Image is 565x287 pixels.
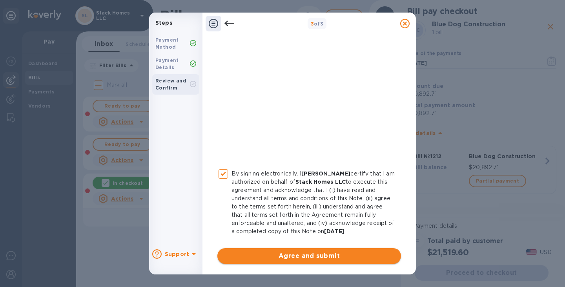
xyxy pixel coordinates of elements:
[155,20,172,26] b: Steps
[155,37,179,50] b: Payment Method
[311,21,314,27] span: 3
[155,57,179,70] b: Payment Details
[311,21,324,27] b: of 3
[324,228,344,234] b: [DATE]
[224,251,395,261] span: Agree and submit
[301,170,351,177] b: [PERSON_NAME]
[295,179,346,185] b: Stack Homes LLC
[165,251,189,257] b: Support
[217,248,401,264] button: Agree and submit
[155,78,186,91] b: Review and Confirm
[231,170,395,236] p: By signing electronically, I certify that I am authorized on behalf of to execute this agreement ...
